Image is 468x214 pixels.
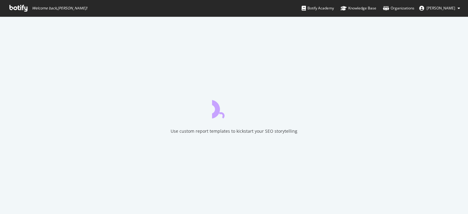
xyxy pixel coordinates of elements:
div: Use custom report templates to kickstart your SEO storytelling [171,128,297,134]
button: [PERSON_NAME] [414,3,465,13]
div: animation [212,96,256,118]
div: Organizations [383,5,414,11]
div: Knowledge Base [341,5,376,11]
div: Botify Academy [302,5,334,11]
span: Kenneth Domingo [427,5,455,11]
span: Welcome back, [PERSON_NAME] ! [32,6,87,11]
